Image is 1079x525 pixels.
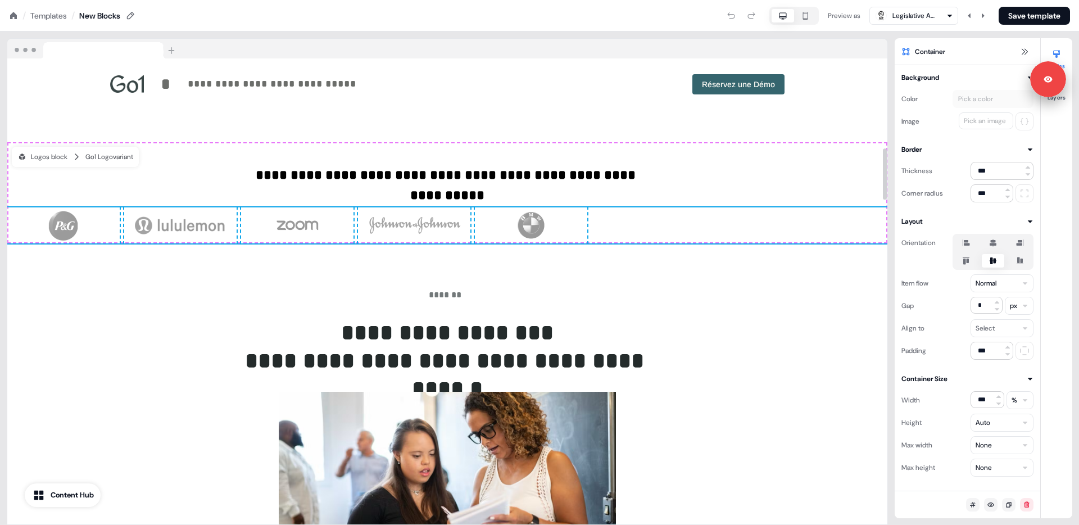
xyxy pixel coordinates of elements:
div: Pick a color [956,93,995,105]
div: Item flow [901,274,928,292]
div: Background [901,72,939,83]
div: ImageImageImageImageImage [7,207,887,243]
div: Max height [901,459,935,477]
div: / [71,10,75,22]
div: Preview as [828,10,860,21]
div: Padding [901,342,926,360]
div: Go1 Logo variant [85,151,133,162]
div: Logos block [17,151,67,162]
div: Align to [901,319,924,337]
div: New Blocks [79,10,120,21]
div: Normal [976,278,996,289]
div: Auto [976,417,990,428]
button: Layout [901,216,1033,227]
img: Image [7,207,120,243]
button: Pick a color [953,90,1033,108]
a: Templates [30,10,67,21]
button: Styles [1041,45,1072,70]
div: Orientation [901,234,936,252]
button: Pick an image [959,112,1013,129]
div: Container Size [901,373,947,384]
div: Layout [901,216,923,227]
div: Legislative Assembly of ACT [892,10,937,21]
div: % [1012,395,1017,406]
button: Content Hub [25,483,101,507]
span: Container [915,46,945,57]
div: Réservez une Démo [452,74,785,94]
div: Border [901,144,922,155]
div: Pick an image [962,115,1008,126]
button: Border [901,144,1033,155]
div: Height [901,414,922,432]
div: px [1010,300,1017,311]
div: Color [901,90,918,108]
div: Link [901,490,914,501]
div: Thickness [901,162,932,180]
button: Link [901,490,1033,501]
div: Content Hub [51,490,94,501]
div: None [976,462,992,473]
button: Container Size [901,373,1033,384]
div: Corner radius [901,184,943,202]
div: Width [901,391,920,409]
img: Image [358,207,470,243]
img: Browser topbar [7,39,180,59]
div: Max width [901,436,932,454]
div: Select [976,323,995,334]
button: Legislative Assembly of ACT [869,7,958,25]
img: Image [241,207,353,243]
button: Réservez une Démo [692,74,785,94]
img: Image [475,207,587,243]
button: Save template [999,7,1070,25]
div: None [976,440,992,451]
img: Image [124,207,237,243]
div: Gap [901,297,914,315]
div: / [22,10,26,22]
div: Image [901,112,919,130]
button: Background [901,72,1033,83]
